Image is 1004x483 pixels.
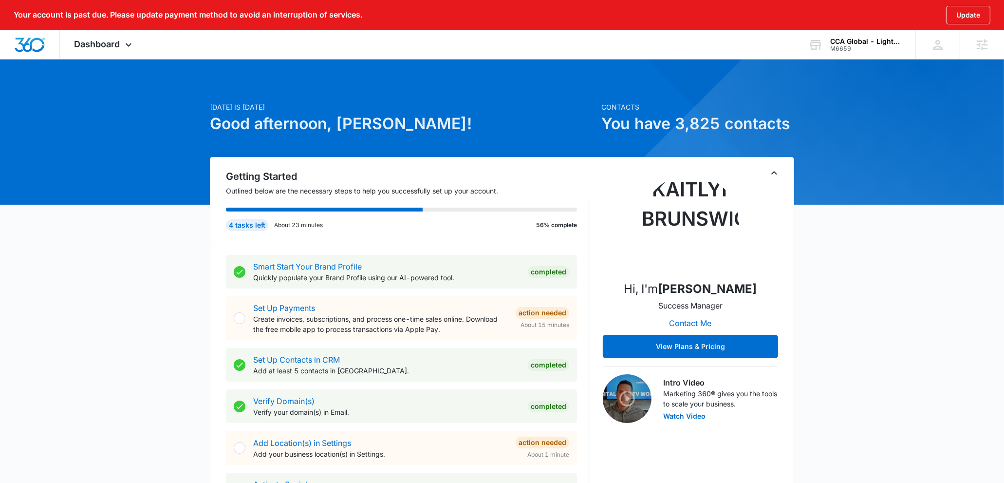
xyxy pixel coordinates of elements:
a: Verify Domain(s) [253,396,315,406]
strong: [PERSON_NAME] [658,282,757,296]
p: Outlined below are the necessary steps to help you successfully set up your account. [226,186,589,196]
div: 4 tasks left [226,219,268,231]
a: Add Location(s) in Settings [253,438,351,448]
button: Update [946,6,990,24]
div: Action Needed [516,437,569,448]
a: Set Up Payments [253,303,315,313]
p: 56% complete [536,221,577,230]
div: Completed [528,266,569,278]
p: Create invoices, subscriptions, and process one-time sales online. Download the free mobile app t... [253,314,508,334]
p: Add your business location(s) in Settings. [253,449,508,459]
p: Success Manager [658,300,723,311]
p: Quickly populate your Brand Profile using our AI-powered tool. [253,272,520,283]
div: Action Needed [516,307,569,319]
p: Add at least 5 contacts in [GEOGRAPHIC_DATA]. [253,366,520,376]
h1: You have 3,825 contacts [601,112,794,135]
a: Set Up Contacts in CRM [253,355,340,365]
p: [DATE] is [DATE] [210,102,595,112]
div: account name [830,38,901,45]
span: About 1 minute [527,450,569,459]
button: Contact Me [660,311,722,335]
h1: Good afternoon, [PERSON_NAME]! [210,112,595,135]
p: Your account is past due. Please update payment method to avoid an interruption of services. [14,10,362,19]
span: About 15 minutes [521,321,569,329]
img: Kaitlyn Brunswig [642,175,739,272]
span: Dashboard [74,39,120,49]
p: About 23 minutes [274,221,323,230]
h2: Getting Started [226,169,589,184]
p: Contacts [601,102,794,112]
p: Verify your domain(s) in Email. [253,407,520,417]
h3: Intro Video [663,377,778,388]
button: View Plans & Pricing [603,335,778,358]
p: Hi, I'm [624,280,757,298]
a: Smart Start Your Brand Profile [253,262,362,271]
div: Completed [528,359,569,371]
button: Watch Video [663,413,706,420]
div: Dashboard [60,30,149,59]
img: Intro Video [603,374,651,423]
button: Toggle Collapse [768,167,780,179]
div: account id [830,45,901,52]
p: Marketing 360® gives you the tools to scale your business. [663,388,778,409]
div: Completed [528,401,569,412]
